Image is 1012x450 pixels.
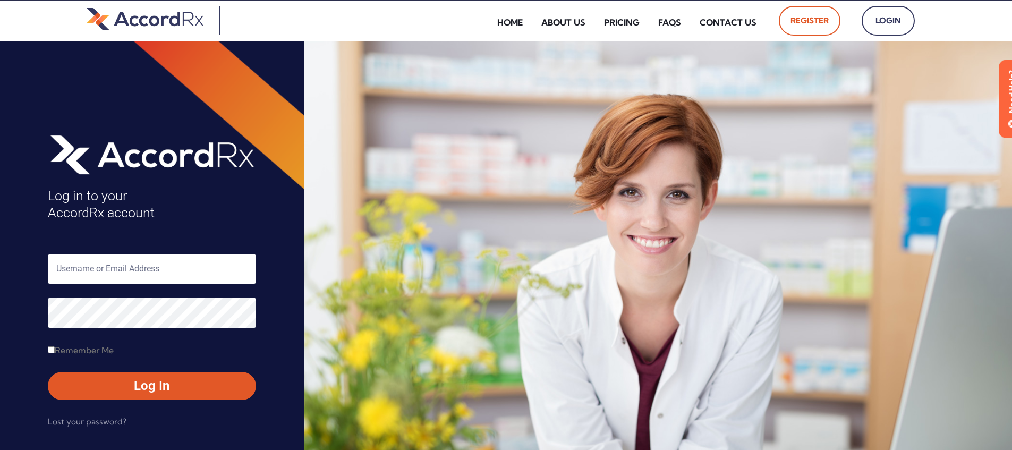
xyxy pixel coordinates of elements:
[87,6,203,32] img: default-logo
[862,6,915,36] a: Login
[650,10,689,35] a: FAQs
[48,188,256,222] h4: Log in to your AccordRx account
[48,372,256,400] button: Log In
[596,10,648,35] a: Pricing
[779,6,840,36] a: Register
[48,413,126,430] a: Lost your password?
[873,12,903,29] span: Login
[48,342,114,359] label: Remember Me
[48,254,256,284] input: Username or Email Address
[58,377,245,394] span: Log In
[489,10,531,35] a: Home
[48,346,55,353] input: Remember Me
[48,131,256,177] img: AccordRx_logo_header_white
[692,10,764,35] a: Contact Us
[533,10,593,35] a: About Us
[790,12,829,29] span: Register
